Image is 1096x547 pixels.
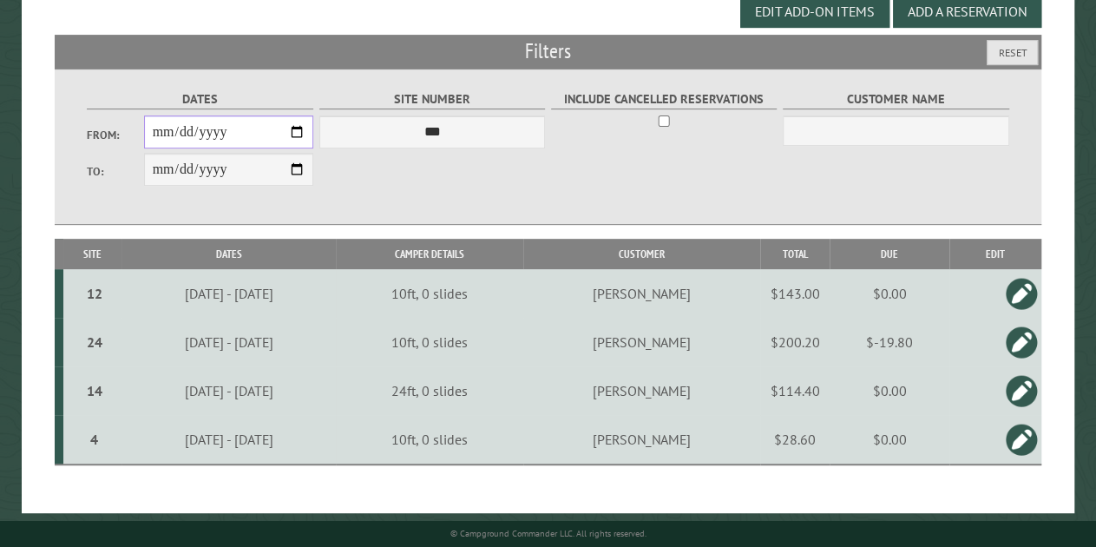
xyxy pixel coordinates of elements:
div: 14 [70,382,119,399]
td: $28.60 [760,415,830,465]
button: Reset [987,40,1038,65]
label: Customer Name [783,89,1009,109]
th: Customer [523,239,760,269]
td: $0.00 [830,269,949,318]
th: Total [760,239,830,269]
td: 10ft, 0 slides [336,415,523,465]
h2: Filters [55,35,1041,68]
th: Camper Details [336,239,523,269]
div: 12 [70,285,119,302]
td: 10ft, 0 slides [336,269,523,318]
div: [DATE] - [DATE] [124,382,333,399]
td: $200.20 [760,318,830,366]
div: 24 [70,333,119,351]
label: To: [87,163,143,180]
td: $114.40 [760,366,830,415]
div: [DATE] - [DATE] [124,285,333,302]
label: From: [87,127,143,143]
td: [PERSON_NAME] [523,269,760,318]
td: $0.00 [830,415,949,465]
th: Due [830,239,949,269]
td: [PERSON_NAME] [523,318,760,366]
td: 10ft, 0 slides [336,318,523,366]
td: [PERSON_NAME] [523,415,760,465]
div: [DATE] - [DATE] [124,333,333,351]
th: Dates [121,239,337,269]
td: $143.00 [760,269,830,318]
td: $0.00 [830,366,949,415]
label: Site Number [319,89,546,109]
td: [PERSON_NAME] [523,366,760,415]
td: $-19.80 [830,318,949,366]
td: 24ft, 0 slides [336,366,523,415]
small: © Campground Commander LLC. All rights reserved. [450,528,646,539]
th: Site [63,239,121,269]
div: [DATE] - [DATE] [124,431,333,448]
th: Edit [949,239,1041,269]
div: 4 [70,431,119,448]
label: Include Cancelled Reservations [551,89,778,109]
label: Dates [87,89,313,109]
